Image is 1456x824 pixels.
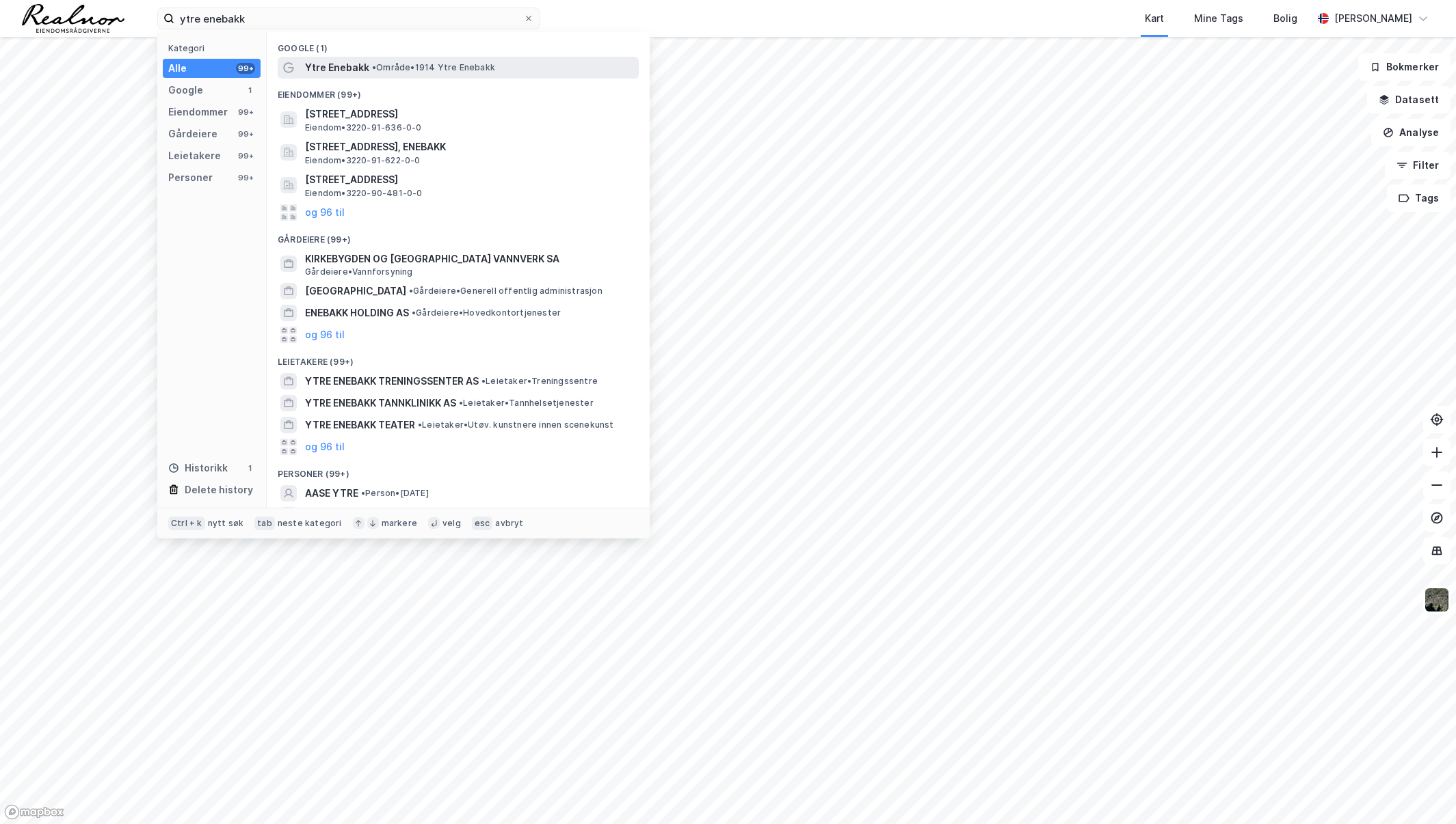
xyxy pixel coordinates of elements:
[174,8,523,29] input: Søk på adresse, matrikkel, gårdeiere, leietakere eller personer
[412,307,561,318] span: Gårdeiere • Hovedkontortjenester
[372,62,495,73] span: Område • 1914 Ytre Enebakk
[459,398,594,409] span: Leietaker • Tannhelsetjenester
[1387,184,1451,212] button: Tags
[1273,10,1297,27] div: Bolig
[418,420,614,430] span: Leietaker • Utøv. kunstnere innen scenekunst
[305,395,456,411] span: YTRE ENEBAKK TANNKLINIKK AS
[372,62,376,72] span: •
[168,460,228,476] div: Historikk
[1371,119,1451,146] button: Analyse
[1334,10,1412,27] div: [PERSON_NAME]
[418,420,422,430] span: •
[168,43,261,53] div: Kategori
[22,4,124,33] img: realnor-logo.934646d98de889bb5806.png
[305,485,358,502] span: AASE YTRE
[1145,10,1164,27] div: Kart
[305,171,633,188] span: [STREET_ADDRESS]
[236,63,255,74] div: 99+
[168,169,213,186] div: Personer
[1424,587,1450,613] img: 9k=
[168,126,217,142] div: Gårdeiere
[267,79,650,103] div: Eiendommer (99+)
[208,518,244,529] div: nytt søk
[305,122,422,133] span: Eiendom • 3220-91-636-0-0
[244,85,255,96] div: 1
[1194,10,1243,27] div: Mine Tags
[267,346,650,370] div: Leietakere (99+)
[236,150,255,161] div: 99+
[278,518,342,529] div: neste kategori
[267,32,650,57] div: Google (1)
[267,458,650,482] div: Personer (99+)
[305,283,406,299] span: [GEOGRAPHIC_DATA]
[305,155,421,166] span: Eiendom • 3220-91-622-0-0
[361,488,365,498] span: •
[305,417,415,433] span: YTRE ENEBAKK TEATER
[1385,152,1451,179] button: Filter
[382,518,417,529] div: markere
[267,223,650,248] div: Gårdeiere (99+)
[244,463,255,473] div: 1
[305,327,345,343] button: og 96 til
[168,517,205,530] div: Ctrl + k
[168,104,228,120] div: Eiendommer
[254,517,275,530] div: tab
[481,376,486,386] span: •
[305,188,423,199] span: Eiendom • 3220-90-481-0-0
[442,518,461,529] div: velg
[305,251,633,267] span: KIRKEBYGDEN OG [GEOGRAPHIC_DATA] VANNVERK SA
[412,307,416,318] span: •
[4,804,64,820] a: Mapbox homepage
[305,305,409,321] span: ENEBAKK HOLDING AS
[305,204,345,221] button: og 96 til
[409,286,413,296] span: •
[459,398,463,408] span: •
[236,128,255,139] div: 99+
[481,376,598,387] span: Leietaker • Treningssentre
[1358,53,1451,81] button: Bokmerker
[305,266,413,277] span: Gårdeiere • Vannforsyning
[236,172,255,183] div: 99+
[185,482,253,498] div: Delete history
[361,488,429,499] span: Person • [DATE]
[168,82,203,98] div: Google
[168,148,221,164] div: Leietakere
[305,59,369,76] span: Ytre Enebakk
[236,107,255,118] div: 99+
[305,106,633,122] span: [STREET_ADDRESS]
[1367,86,1451,113] button: Datasett
[1388,758,1456,824] iframe: Chat Widget
[305,373,479,389] span: YTRE ENEBAKK TRENINGSSENTER AS
[1388,758,1456,824] div: Kontrollprogram for chat
[305,439,345,455] button: og 96 til
[495,518,523,529] div: avbryt
[409,286,603,297] span: Gårdeiere • Generell offentlig administrasjon
[472,517,493,530] div: esc
[305,139,633,155] span: [STREET_ADDRESS], ENEBAKK
[168,60,187,77] div: Alle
